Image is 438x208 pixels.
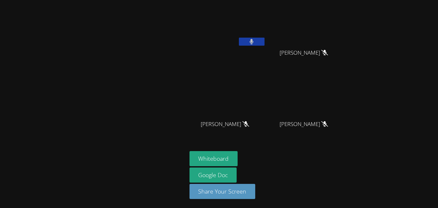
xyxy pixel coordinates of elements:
[201,120,249,129] span: [PERSON_NAME]
[280,120,328,129] span: [PERSON_NAME]
[190,151,238,166] button: Whiteboard
[280,48,328,58] span: [PERSON_NAME]
[190,167,237,183] a: Google Doc
[190,184,256,199] button: Share Your Screen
